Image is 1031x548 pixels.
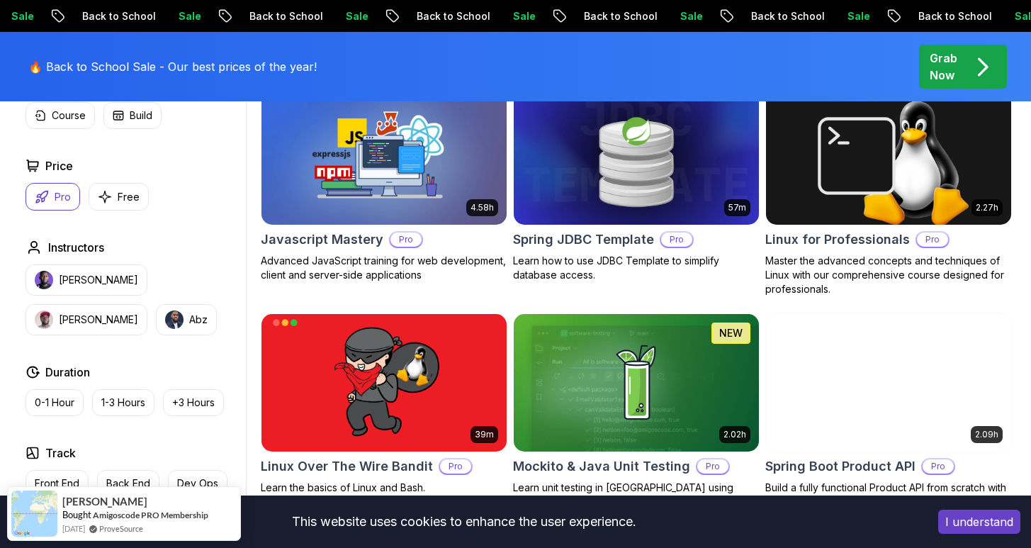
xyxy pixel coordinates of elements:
p: 1-3 Hours [101,396,145,410]
img: instructor img [165,311,184,329]
p: Build a fully functional Product API from scratch with Spring Boot. [765,481,1012,509]
img: Javascript Mastery card [261,87,507,225]
button: Course [26,102,95,129]
button: +3 Hours [163,389,224,416]
a: ProveSource [99,522,143,535]
p: 57m [728,202,746,213]
p: 🔥 Back to School Sale - Our best prices of the year! [28,58,317,75]
h2: Mockito & Java Unit Testing [513,457,690,476]
p: 0-1 Hour [35,396,74,410]
span: Bought [62,509,91,520]
p: Back to School [906,9,1002,23]
p: Free [118,190,140,204]
p: Pro [697,459,728,474]
span: [DATE] [62,522,85,535]
p: 2.02h [723,429,746,440]
p: Sale [333,9,378,23]
h2: Linux for Professionals [765,230,910,250]
h2: Javascript Mastery [261,230,383,250]
h2: Track [45,444,76,462]
p: Back End [106,476,150,491]
a: Spring JDBC Template card57mSpring JDBC TemplateProLearn how to use JDBC Template to simplify dat... [513,86,760,282]
p: NEW [719,326,743,340]
p: 2.09h [975,429,998,440]
p: Build [130,108,152,123]
p: Pro [661,233,692,247]
div: This website uses cookies to enhance the user experience. [11,506,917,537]
p: Course [52,108,86,123]
button: instructor img[PERSON_NAME] [26,304,147,335]
p: 4.58h [471,202,494,213]
p: Abz [189,313,208,327]
button: Accept cookies [938,510,1020,534]
p: Sale [667,9,713,23]
p: Learn the basics of Linux and Bash. [261,481,507,495]
button: Dev Ops [168,470,227,497]
p: Advanced JavaScript training for web development, client and server-side applications [261,254,507,282]
img: instructor img [35,311,53,329]
p: 2.27h [976,202,998,213]
p: 39m [475,429,494,440]
p: Pro [440,459,471,474]
p: Front End [35,476,79,491]
button: Back End [97,470,159,497]
button: 1-3 Hours [92,389,154,416]
button: instructor img[PERSON_NAME] [26,264,147,296]
span: [PERSON_NAME] [62,496,147,508]
p: Master the advanced concepts and techniques of Linux with our comprehensive course designed for p... [765,254,1012,296]
a: Amigoscode PRO Membership [93,509,208,521]
img: Linux Over The Wire Bandit card [261,314,507,452]
button: 0-1 Hour [26,389,84,416]
h2: Spring JDBC Template [513,230,654,250]
p: Back to School [738,9,835,23]
img: provesource social proof notification image [11,491,57,537]
button: instructor imgAbz [156,304,217,335]
button: Build [103,102,162,129]
a: Linux Over The Wire Bandit card39mLinux Over The Wire BanditProLearn the basics of Linux and Bash. [261,313,507,495]
img: Spring Boot Product API card [766,314,1011,452]
p: Pro [55,190,71,204]
p: +3 Hours [172,396,215,410]
p: Sale [500,9,546,23]
p: Back to School [571,9,667,23]
h2: Linux Over The Wire Bandit [261,457,433,476]
p: Back to School [69,9,166,23]
h2: Instructors [48,239,104,256]
p: Dev Ops [177,476,218,491]
button: Pro [26,183,80,211]
p: Learn how to use JDBC Template to simplify database access. [513,254,760,282]
a: Spring Boot Product API card2.09hSpring Boot Product APIProBuild a fully functional Product API f... [765,313,1012,509]
a: Javascript Mastery card4.58hJavascript MasteryProAdvanced JavaScript training for web development... [261,86,507,282]
img: instructor img [35,271,53,289]
p: Pro [390,233,422,247]
p: [PERSON_NAME] [59,313,138,327]
h2: Price [45,157,73,174]
img: Linux for Professionals card [766,87,1011,225]
button: Free [89,183,149,211]
p: Back to School [404,9,500,23]
p: Sale [835,9,880,23]
button: Front End [26,470,89,497]
h2: Duration [45,364,90,381]
p: Pro [923,459,954,474]
a: Mockito & Java Unit Testing card2.02hNEWMockito & Java Unit TestingProLearn unit testing in [GEOG... [513,313,760,537]
p: [PERSON_NAME] [59,273,138,287]
p: Pro [917,233,948,247]
p: Learn unit testing in [GEOGRAPHIC_DATA] using Mockito. Master mocking, verification, argument cap... [513,481,760,537]
img: Spring JDBC Template card [514,87,759,225]
img: Mockito & Java Unit Testing card [514,314,759,452]
p: Back to School [237,9,333,23]
a: Linux for Professionals card2.27hLinux for ProfessionalsProMaster the advanced concepts and techn... [765,86,1012,296]
p: Grab Now [930,50,957,84]
h2: Spring Boot Product API [765,457,915,476]
p: Sale [166,9,211,23]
